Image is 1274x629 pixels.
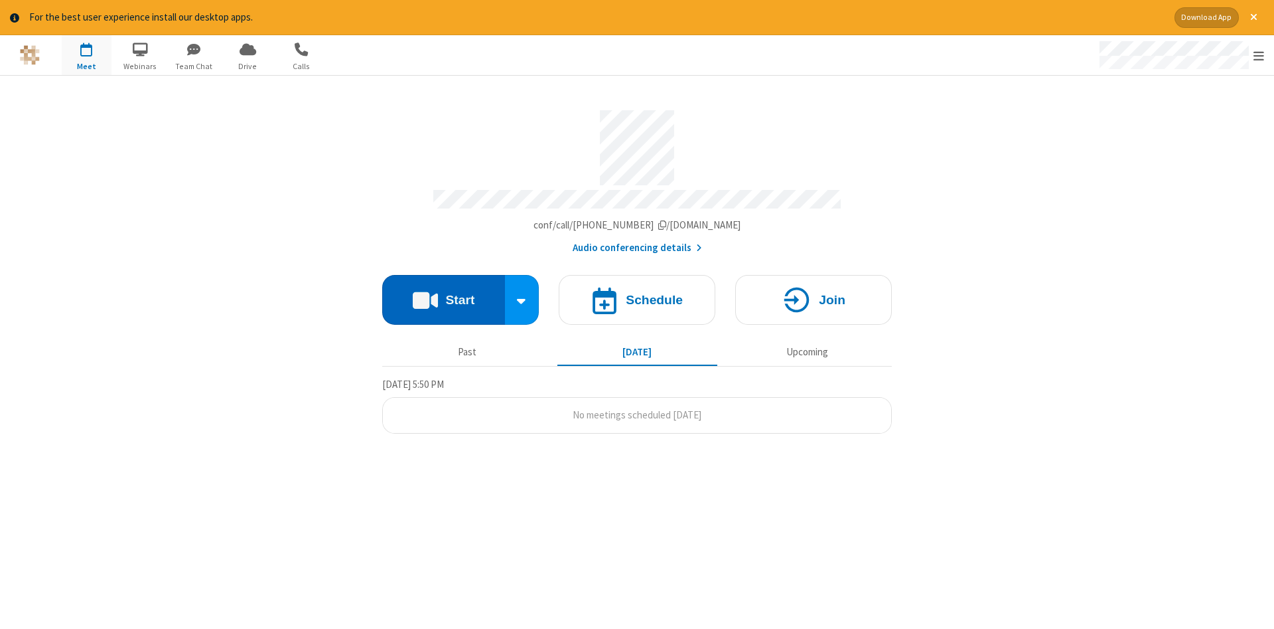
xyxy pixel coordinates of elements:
[533,218,741,233] button: Copy my meeting room linkCopy my meeting room link
[223,60,273,72] span: Drive
[557,340,717,365] button: [DATE]
[169,60,219,72] span: Team Chat
[533,219,741,231] span: Copy my meeting room link
[819,294,845,306] h4: Join
[573,408,701,421] span: No meetings scheduled [DATE]
[62,60,111,72] span: Meet
[29,10,1165,25] div: For the best user experience install our desktop apps.
[1243,7,1264,28] button: Close alert
[1174,7,1239,28] button: Download App
[727,340,887,365] button: Upcoming
[382,377,892,434] section: Today's Meetings
[505,275,539,325] div: Start conference options
[559,275,715,325] button: Schedule
[626,294,683,306] h4: Schedule
[5,35,54,75] button: Logo
[382,100,892,255] section: Account details
[382,378,444,391] span: [DATE] 5:50 PM
[388,340,547,365] button: Past
[20,45,40,65] img: QA Selenium DO NOT DELETE OR CHANGE
[445,294,474,306] h4: Start
[573,240,702,256] button: Audio conferencing details
[1087,35,1274,75] div: Open menu
[382,275,505,325] button: Start
[115,60,165,72] span: Webinars
[735,275,892,325] button: Join
[277,60,326,72] span: Calls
